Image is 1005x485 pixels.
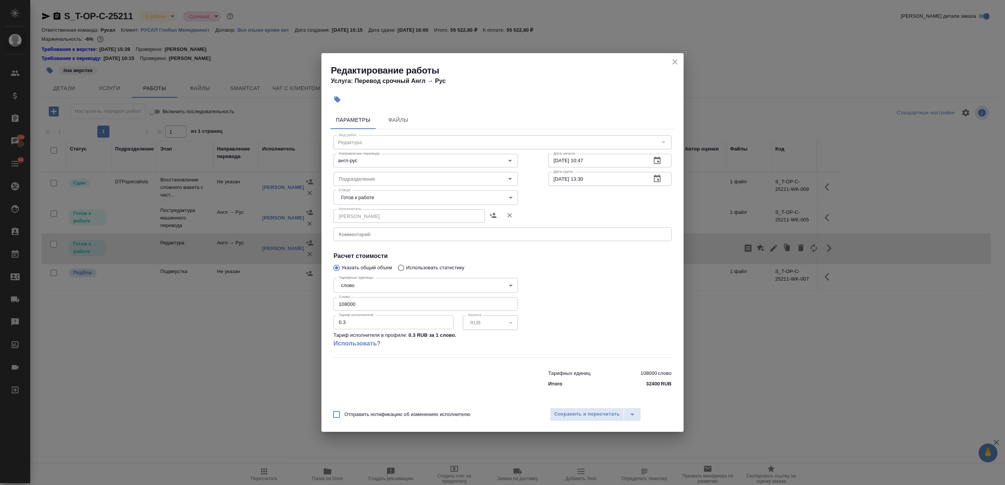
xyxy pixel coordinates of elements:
[501,206,518,224] button: Удалить
[548,370,590,377] p: Тарифных единиц
[409,332,456,339] p: 0.3 RUB за 1 слово .
[550,408,641,421] div: split button
[344,411,470,418] span: Отправить нотификацию об изменениях исполнителю
[646,380,660,388] p: 32400
[468,319,483,326] button: RUB
[339,194,376,201] button: Готов к работе
[335,115,371,125] span: Параметры
[669,56,681,68] button: close
[333,339,518,348] a: Использовать?
[333,278,518,292] div: слово
[333,252,672,261] h4: Расчет стоимости
[463,315,518,330] div: RUB
[380,115,416,125] span: Файлы
[331,64,684,77] h2: Редактирование работы
[329,91,346,108] button: Добавить тэг
[505,173,515,184] button: Open
[548,380,562,388] p: Итого
[331,77,684,86] h4: Услуга: Перевод срочный Англ → Рус
[550,408,624,421] button: Сохранить и пересчитать
[505,155,515,166] button: Open
[641,370,657,377] p: 108000
[554,410,620,419] span: Сохранить и пересчитать
[339,282,357,289] button: слово
[485,206,501,224] button: Назначить
[658,370,672,377] p: слово
[661,380,672,388] p: RUB
[333,190,518,205] div: Готов к работе
[333,332,407,339] p: Тариф исполнителя в профиле:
